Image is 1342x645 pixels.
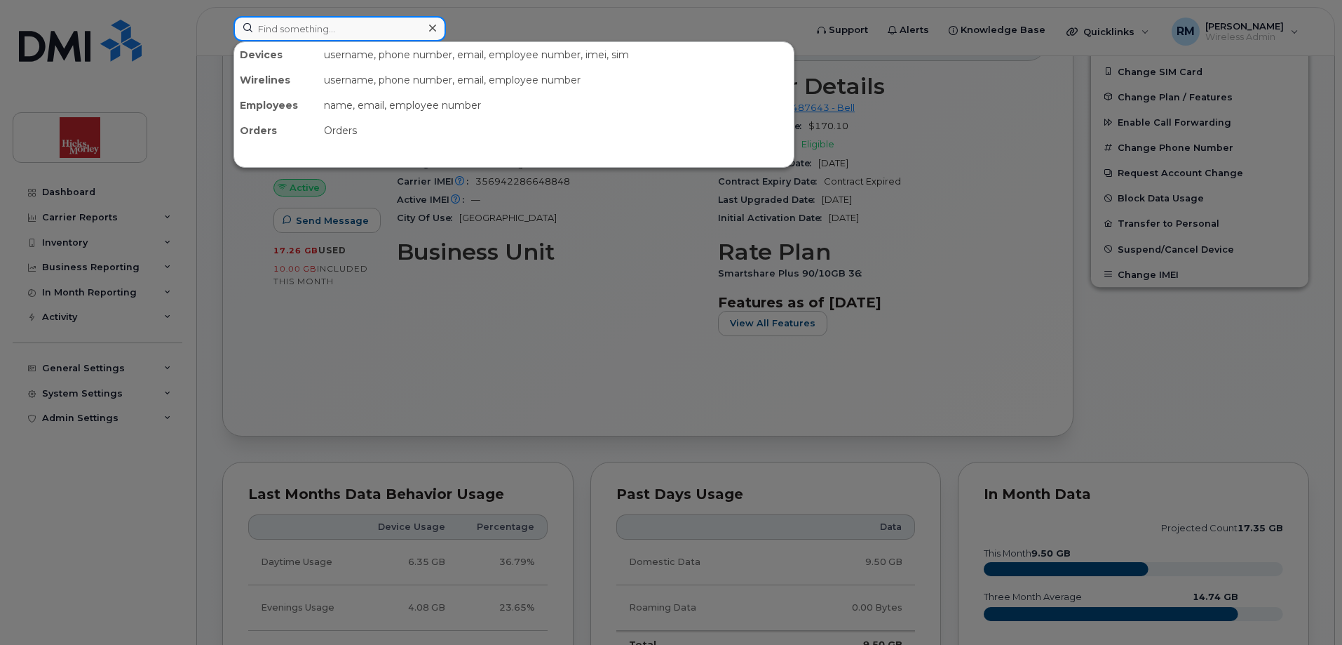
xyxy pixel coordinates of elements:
iframe: Messenger Launcher [1281,584,1331,634]
input: Find something... [233,16,446,41]
div: Devices [234,42,318,67]
div: Orders [318,118,794,143]
div: Wirelines [234,67,318,93]
div: username, phone number, email, employee number [318,67,794,93]
div: username, phone number, email, employee number, imei, sim [318,42,794,67]
div: name, email, employee number [318,93,794,118]
div: Employees [234,93,318,118]
div: Orders [234,118,318,143]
